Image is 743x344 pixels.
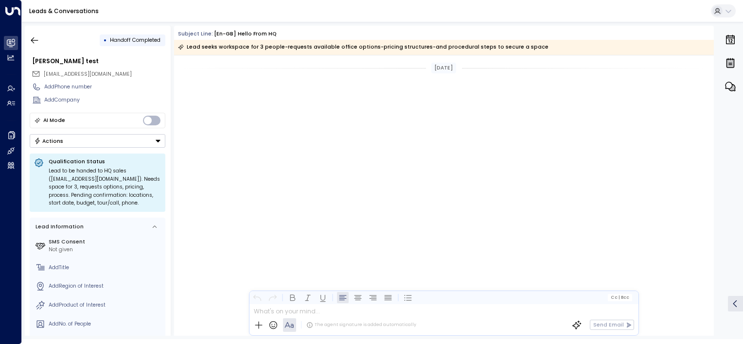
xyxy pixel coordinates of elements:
span: Handoff Completed [110,36,160,44]
div: [PERSON_NAME] test [32,57,165,66]
p: Qualification Status [49,158,161,165]
div: AddPhone number [44,83,165,91]
div: AddCompany [44,96,165,104]
button: Actions [30,134,165,148]
div: Actions [34,138,64,144]
span: dianatest78@yahoo.com [44,70,132,78]
span: | [618,295,619,300]
div: Lead Information [33,223,84,231]
a: Leads & Conversations [29,7,99,15]
div: [en-GB] Hello from HQ [214,30,277,38]
span: Subject Line: [178,30,213,37]
div: Lead seeks workspace for 3 people-requests available office options-pricing structures-and proced... [178,42,548,52]
span: [EMAIL_ADDRESS][DOMAIN_NAME] [44,70,132,78]
div: • [104,34,107,47]
div: [DATE] [431,63,456,73]
div: AddTitle [49,264,162,272]
button: Cc|Bcc [608,294,632,301]
div: AI Mode [43,116,65,125]
button: Undo [251,292,263,303]
div: Not given [49,246,162,254]
span: Cc Bcc [611,295,629,300]
div: Button group with a nested menu [30,134,165,148]
div: Lead to be handed to HQ sales ([EMAIL_ADDRESS][DOMAIN_NAME]). Needs space for 3, requests options... [49,167,161,207]
div: AddRegion of Interest [49,282,162,290]
div: The agent signature is added automatically [306,322,416,328]
button: Redo [266,292,278,303]
div: AddNo. of People [49,320,162,328]
label: SMS Consent [49,238,162,246]
div: AddProduct of Interest [49,301,162,309]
